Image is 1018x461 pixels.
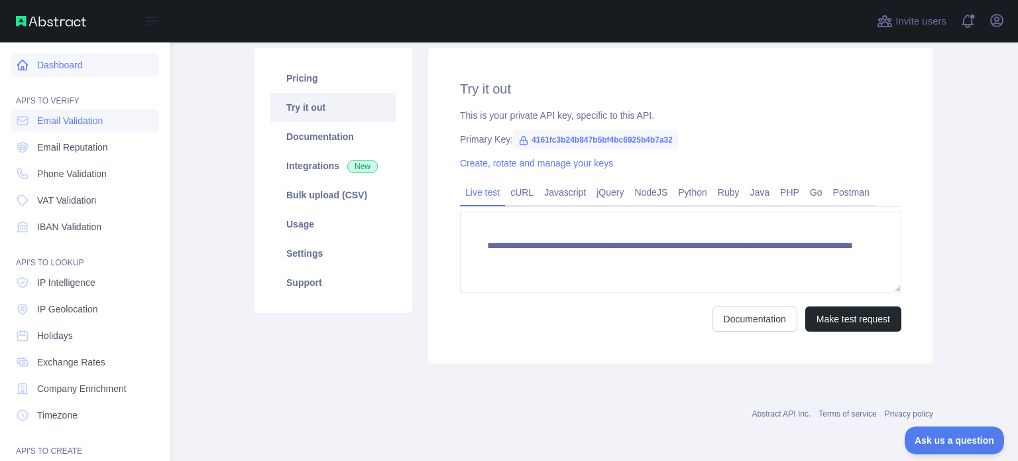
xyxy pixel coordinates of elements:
span: Email Reputation [37,141,108,154]
span: 4161fc3b24b847b5bf4bc6925b4b7a32 [513,130,678,150]
span: VAT Validation [37,194,96,207]
div: API'S TO LOOKUP [11,241,159,268]
img: Abstract API [16,16,86,27]
a: Postman [828,182,875,203]
a: Timezone [11,403,159,427]
a: VAT Validation [11,188,159,212]
button: Invite users [874,11,949,32]
a: Create, rotate and manage your keys [460,158,613,168]
a: Java [745,182,775,203]
a: Company Enrichment [11,377,159,401]
span: IP Geolocation [37,302,98,316]
button: Make test request [805,306,901,332]
a: Usage [270,210,396,239]
a: Exchange Rates [11,350,159,374]
a: Documentation [270,122,396,151]
a: Privacy policy [885,409,933,419]
a: Email Validation [11,109,159,133]
span: Company Enrichment [37,382,127,395]
span: New [347,160,378,173]
a: Javascript [539,182,591,203]
span: Timezone [37,409,78,422]
a: Documentation [712,306,797,332]
a: Python [673,182,712,203]
a: NodeJS [629,182,673,203]
span: IBAN Validation [37,220,101,233]
a: Settings [270,239,396,268]
a: Dashboard [11,53,159,77]
a: Pricing [270,64,396,93]
a: Ruby [712,182,745,203]
a: Bulk upload (CSV) [270,180,396,210]
iframe: Toggle Customer Support [905,427,1005,454]
span: Exchange Rates [37,356,105,369]
a: IBAN Validation [11,215,159,239]
a: PHP [775,182,805,203]
a: cURL [505,182,539,203]
a: Support [270,268,396,297]
div: API'S TO VERIFY [11,80,159,106]
span: Invite users [895,14,946,29]
div: Primary Key: [460,133,901,146]
div: API'S TO CREATE [11,430,159,456]
a: jQuery [591,182,629,203]
a: IP Intelligence [11,271,159,295]
a: Live test [460,182,505,203]
div: This is your private API key, specific to this API. [460,109,901,122]
a: IP Geolocation [11,297,159,321]
a: Try it out [270,93,396,122]
h2: Try it out [460,80,901,98]
a: Terms of service [819,409,876,419]
a: Email Reputation [11,135,159,159]
span: IP Intelligence [37,276,95,289]
a: Integrations New [270,151,396,180]
a: Holidays [11,324,159,348]
span: Phone Validation [37,167,107,180]
a: Go [805,182,828,203]
a: Abstract API Inc. [752,409,811,419]
span: Holidays [37,329,73,342]
span: Email Validation [37,114,103,127]
a: Phone Validation [11,162,159,186]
